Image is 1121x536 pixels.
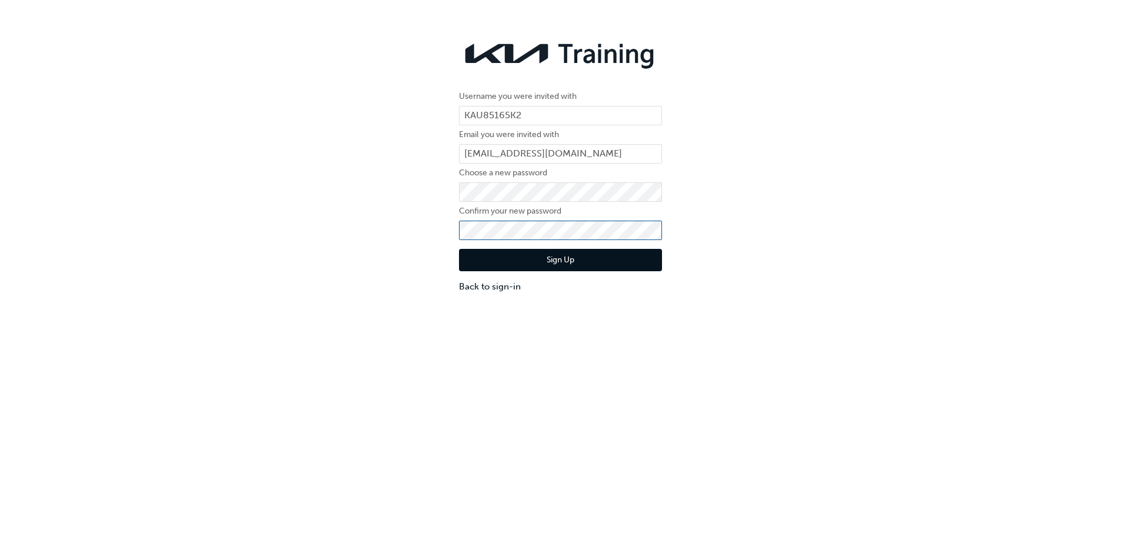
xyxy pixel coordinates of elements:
button: Sign Up [459,249,662,271]
label: Username you were invited with [459,89,662,104]
a: Back to sign-in [459,280,662,294]
input: Username [459,106,662,126]
img: kia-training [459,35,662,72]
label: Choose a new password [459,166,662,180]
label: Confirm your new password [459,204,662,218]
label: Email you were invited with [459,128,662,142]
